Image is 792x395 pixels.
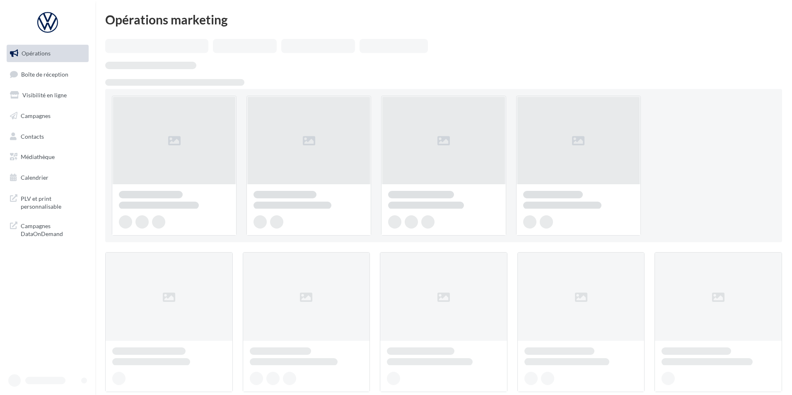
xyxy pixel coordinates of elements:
[5,128,90,145] a: Contacts
[5,169,90,186] a: Calendrier
[21,174,48,181] span: Calendrier
[21,132,44,140] span: Contacts
[5,107,90,125] a: Campagnes
[21,153,55,160] span: Médiathèque
[5,217,90,241] a: Campagnes DataOnDemand
[5,65,90,83] a: Boîte de réception
[5,190,90,214] a: PLV et print personnalisable
[22,92,67,99] span: Visibilité en ligne
[105,13,782,26] div: Opérations marketing
[5,45,90,62] a: Opérations
[21,70,68,77] span: Boîte de réception
[21,220,85,238] span: Campagnes DataOnDemand
[21,112,51,119] span: Campagnes
[22,50,51,57] span: Opérations
[21,193,85,211] span: PLV et print personnalisable
[5,148,90,166] a: Médiathèque
[5,87,90,104] a: Visibilité en ligne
